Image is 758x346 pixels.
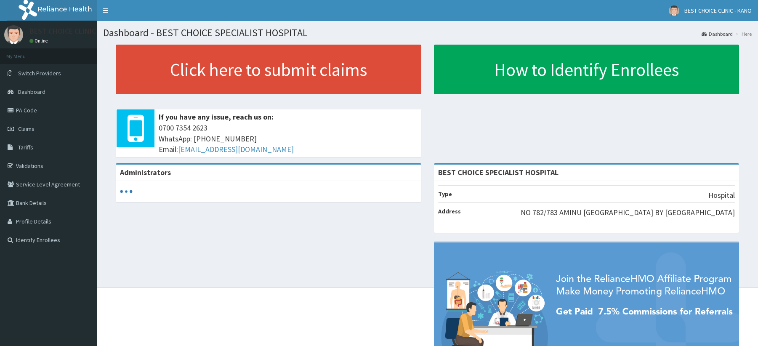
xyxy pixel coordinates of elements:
[159,122,417,155] span: 0700 7354 2623 WhatsApp: [PHONE_NUMBER] Email:
[29,38,50,44] a: Online
[438,190,452,198] b: Type
[178,144,294,154] a: [EMAIL_ADDRESS][DOMAIN_NAME]
[120,185,133,198] svg: audio-loading
[18,88,45,96] span: Dashboard
[29,27,120,35] p: BEST CHOICE CLINIC - KANO
[159,112,274,122] b: If you have any issue, reach us on:
[734,30,752,37] li: Here
[4,25,23,44] img: User Image
[669,5,679,16] img: User Image
[120,168,171,177] b: Administrators
[684,7,752,14] span: BEST CHOICE CLINIC - KANO
[18,125,35,133] span: Claims
[708,190,735,201] p: Hospital
[18,144,33,151] span: Tariffs
[438,168,559,177] strong: BEST CHOICE SPECIALIST HOSPITAL
[103,27,752,38] h1: Dashboard - BEST CHOICE SPECIALIST HOSPITAL
[434,45,739,94] a: How to Identify Enrollees
[702,30,733,37] a: Dashboard
[116,45,421,94] a: Click here to submit claims
[438,208,461,215] b: Address
[18,69,61,77] span: Switch Providers
[521,207,735,218] p: NO 782/783 AMINU [GEOGRAPHIC_DATA] BY [GEOGRAPHIC_DATA]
